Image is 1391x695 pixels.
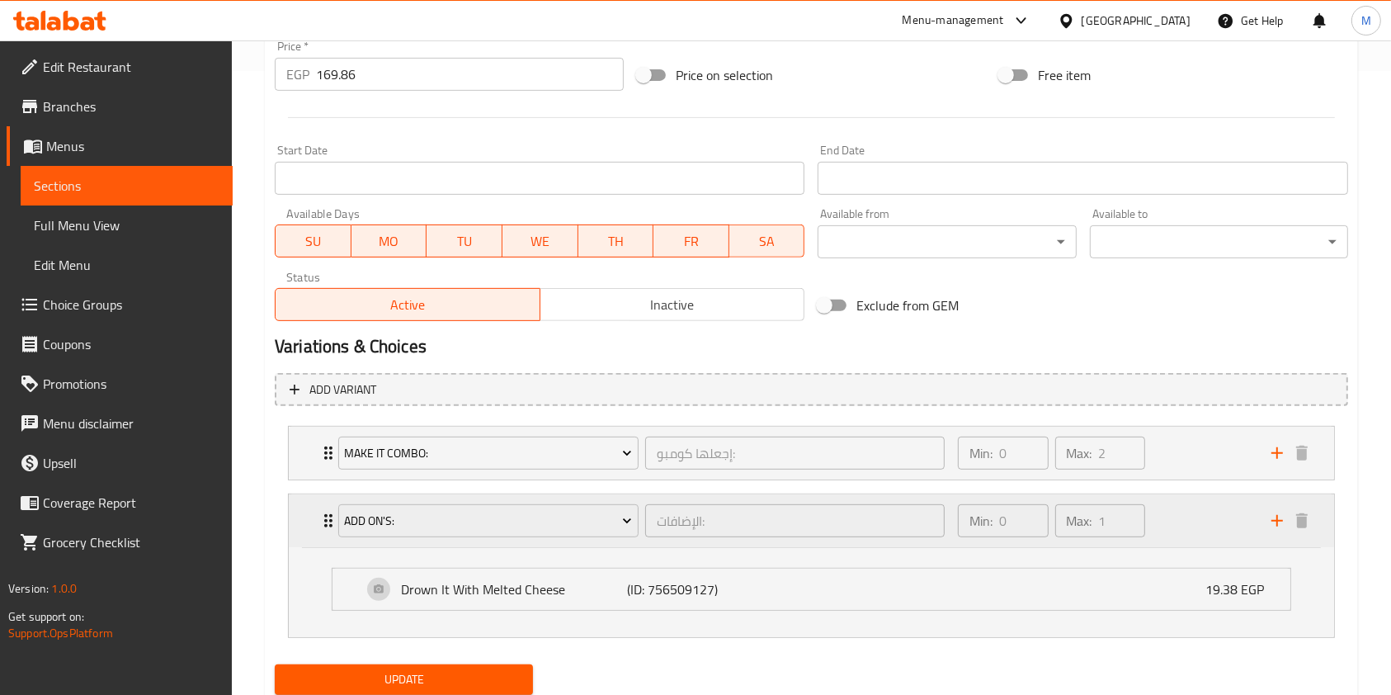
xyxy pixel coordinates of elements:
[7,87,233,126] a: Branches
[7,443,233,483] a: Upsell
[7,483,233,522] a: Coverage Report
[288,669,520,690] span: Update
[275,334,1348,359] h2: Variations & Choices
[7,404,233,443] a: Menu disclaimer
[275,487,1348,645] li: ExpandExpand
[818,225,1076,258] div: ​
[736,229,799,253] span: SA
[309,380,376,400] span: Add variant
[1265,441,1290,466] button: add
[275,288,540,321] button: Active
[316,58,624,91] input: Please enter price
[660,229,723,253] span: FR
[21,245,233,285] a: Edit Menu
[676,65,773,85] span: Price on selection
[8,606,84,627] span: Get support on:
[856,295,959,315] span: Exclude from GEM
[1265,508,1290,533] button: add
[275,664,533,695] button: Update
[43,334,219,354] span: Coupons
[282,229,345,253] span: SU
[51,578,77,599] span: 1.0.0
[286,64,309,84] p: EGP
[34,215,219,235] span: Full Menu View
[344,511,632,532] span: Add On's:
[34,176,219,196] span: Sections
[547,293,799,317] span: Inactive
[46,136,219,156] span: Menus
[351,225,427,258] button: MO
[289,427,1334,480] div: Expand
[43,374,219,394] span: Promotions
[1067,443,1092,463] p: Max:
[1067,511,1092,531] p: Max:
[729,225,805,258] button: SA
[282,293,534,317] span: Active
[509,229,572,253] span: WE
[1290,441,1314,466] button: delete
[427,225,502,258] button: TU
[578,225,654,258] button: TH
[1082,12,1191,30] div: [GEOGRAPHIC_DATA]
[502,225,578,258] button: WE
[275,225,351,258] button: SU
[585,229,648,253] span: TH
[358,229,421,253] span: MO
[275,419,1348,487] li: Expand
[21,206,233,245] a: Full Menu View
[289,494,1334,547] div: Expand
[43,295,219,314] span: Choice Groups
[969,443,993,463] p: Min:
[969,511,993,531] p: Min:
[7,126,233,166] a: Menus
[1205,579,1277,599] p: 19.38 EGP
[43,414,219,433] span: Menu disclaimer
[401,579,627,599] p: Drown It With Melted Cheese
[275,373,1348,407] button: Add variant
[8,578,49,599] span: Version:
[43,532,219,552] span: Grocery Checklist
[8,622,113,644] a: Support.OpsPlatform
[21,166,233,206] a: Sections
[903,11,1004,31] div: Menu-management
[7,47,233,87] a: Edit Restaurant
[43,453,219,473] span: Upsell
[344,443,632,464] span: Make It Combo:
[43,97,219,116] span: Branches
[338,504,639,537] button: Add On's:
[1361,12,1371,30] span: M
[7,364,233,404] a: Promotions
[43,493,219,513] span: Coverage Report
[1090,225,1348,258] div: ​
[43,57,219,77] span: Edit Restaurant
[540,288,805,321] button: Inactive
[627,579,778,599] p: (ID: 756509127)
[433,229,496,253] span: TU
[338,437,639,470] button: Make It Combo:
[653,225,729,258] button: FR
[1290,508,1314,533] button: delete
[7,324,233,364] a: Coupons
[34,255,219,275] span: Edit Menu
[7,522,233,562] a: Grocery Checklist
[7,285,233,324] a: Choice Groups
[1038,65,1091,85] span: Free item
[332,569,1290,610] div: Expand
